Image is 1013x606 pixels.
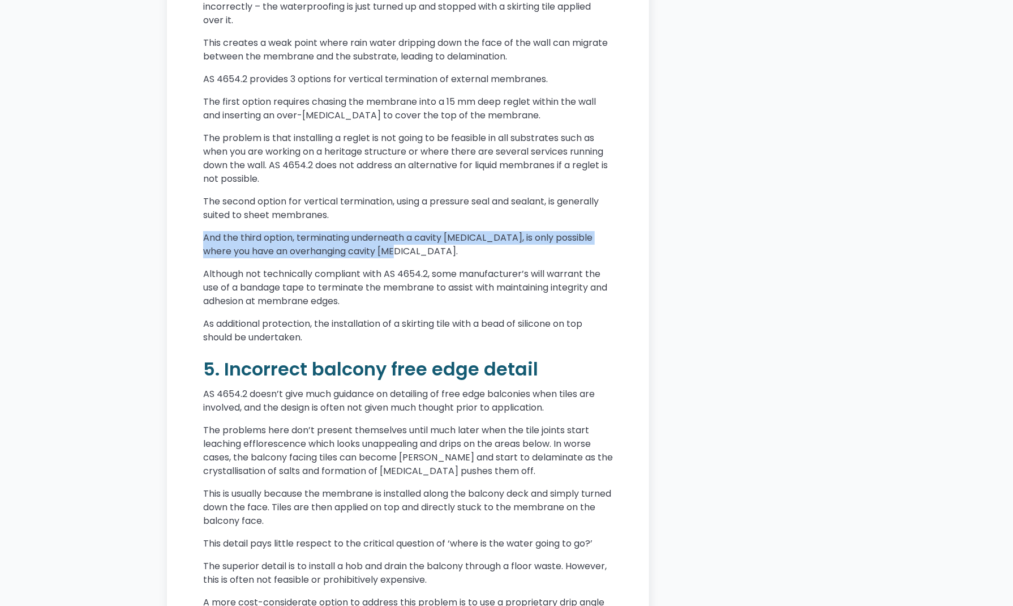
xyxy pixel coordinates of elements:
p: This is usually because the membrane is installed along the balcony deck and simply turned down t... [203,487,613,528]
p: The problems here don’t present themselves until much later when the tile joints start leaching e... [203,424,613,478]
p: As additional protection, the installation of a skirting tile with a bead of silicone on top shou... [203,317,613,344]
p: The superior detail is to install a hob and drain the balcony through a floor waste. However, thi... [203,560,613,587]
p: Although not technically compliant with AS 4654.2, some manufacturer’s will warrant the use of a ... [203,267,613,308]
p: The second option for vertical termination, using a pressure seal and sealant, is generally suite... [203,195,613,222]
p: This detail pays little respect to the critical question of ‘where is the water going to go?’ [203,537,613,550]
p: The first option requires chasing the membrane into a 15 mm deep reglet within the wall and inser... [203,95,613,122]
p: The problem is that installing a reglet is not going to be feasible in all substrates such as whe... [203,131,613,186]
p: This creates a weak point where rain water dripping down the face of the wall can migrate between... [203,36,613,63]
p: AS 4654.2 provides 3 options for vertical termination of external membranes. [203,72,613,86]
p: And the third option, terminating underneath a cavity [MEDICAL_DATA], is only possible where you ... [203,231,613,258]
p: AS 4654.2 doesn’t give much guidance on detailing of free edge balconies when tiles are involved,... [203,387,613,415]
h2: 5. Incorrect balcony free edge detail [203,358,613,381]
